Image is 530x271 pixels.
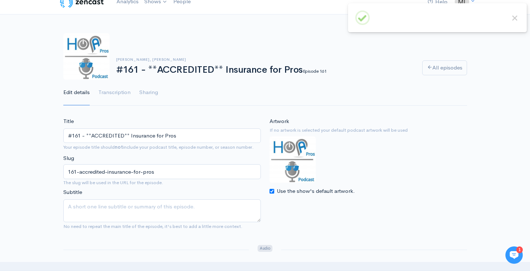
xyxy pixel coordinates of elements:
small: No need to repeat the main title of the episode, it's best to add a little more context. [63,223,242,229]
small: The slug will be used in the URL for the episode. [63,179,261,186]
label: Use the show's default artwork. [277,187,355,195]
label: Title [63,117,74,126]
a: Sharing [139,80,158,106]
label: Artwork [270,117,289,126]
button: Close this dialog [510,13,520,23]
strong: not [115,144,123,150]
label: Slug [63,154,74,162]
h2: Just let us know if you need anything and we'll be happy to help! 🙂 [11,48,134,83]
h1: #161 - **ACCREDITED** Insurance for Pros [116,65,414,75]
span: Audio [258,245,272,252]
small: If no artwork is selected your default podcast artwork will be used [270,127,467,134]
label: Subtitle [63,188,82,196]
p: Find an answer quickly [10,124,135,133]
h6: [PERSON_NAME], [PERSON_NAME] [116,58,414,62]
span: New conversation [47,100,87,106]
button: New conversation [11,96,133,110]
a: Transcription [98,80,131,106]
h1: Hi 👋 [11,35,134,47]
small: Episode 161 [303,68,326,74]
input: Search articles [21,136,129,151]
a: Edit details [63,80,90,106]
input: What is the episode's title? [63,128,261,143]
small: Your episode title should include your podcast title, episode number, or season number. [63,144,254,150]
a: All episodes [422,60,467,75]
iframe: gist-messenger-bubble-iframe [505,246,523,264]
input: title-of-episode [63,164,261,179]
